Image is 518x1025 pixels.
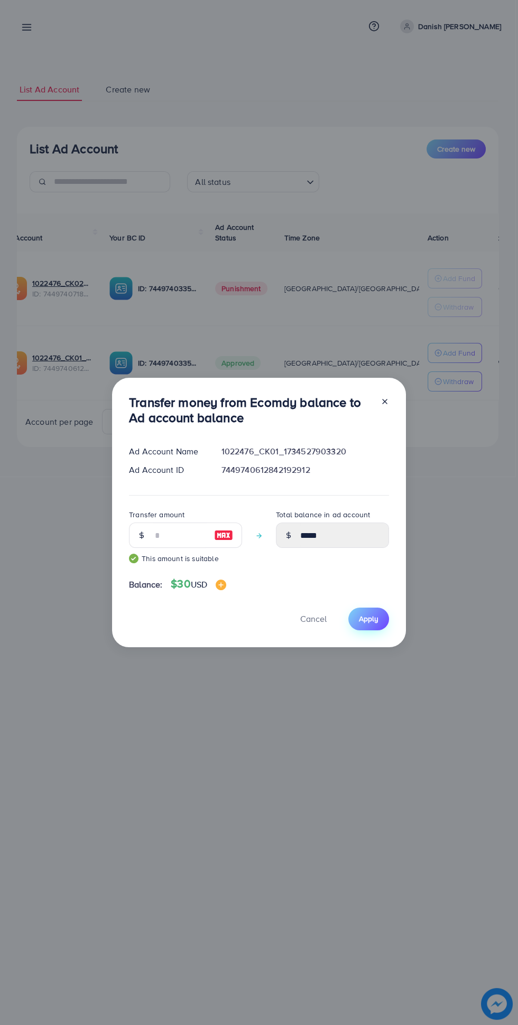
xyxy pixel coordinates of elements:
h4: $30 [171,577,226,591]
div: Ad Account ID [121,464,213,476]
button: Apply [348,608,389,630]
img: image [216,580,226,590]
div: Ad Account Name [121,445,213,458]
span: Cancel [300,613,327,625]
h3: Transfer money from Ecomdy balance to Ad account balance [129,395,372,425]
div: 7449740612842192912 [213,464,397,476]
label: Transfer amount [129,509,184,520]
img: image [214,529,233,542]
span: Balance: [129,579,162,591]
span: Apply [359,613,378,624]
span: USD [191,579,207,590]
button: Cancel [287,608,340,630]
div: 1022476_CK01_1734527903320 [213,445,397,458]
img: guide [129,554,138,563]
small: This amount is suitable [129,553,242,564]
label: Total balance in ad account [276,509,370,520]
